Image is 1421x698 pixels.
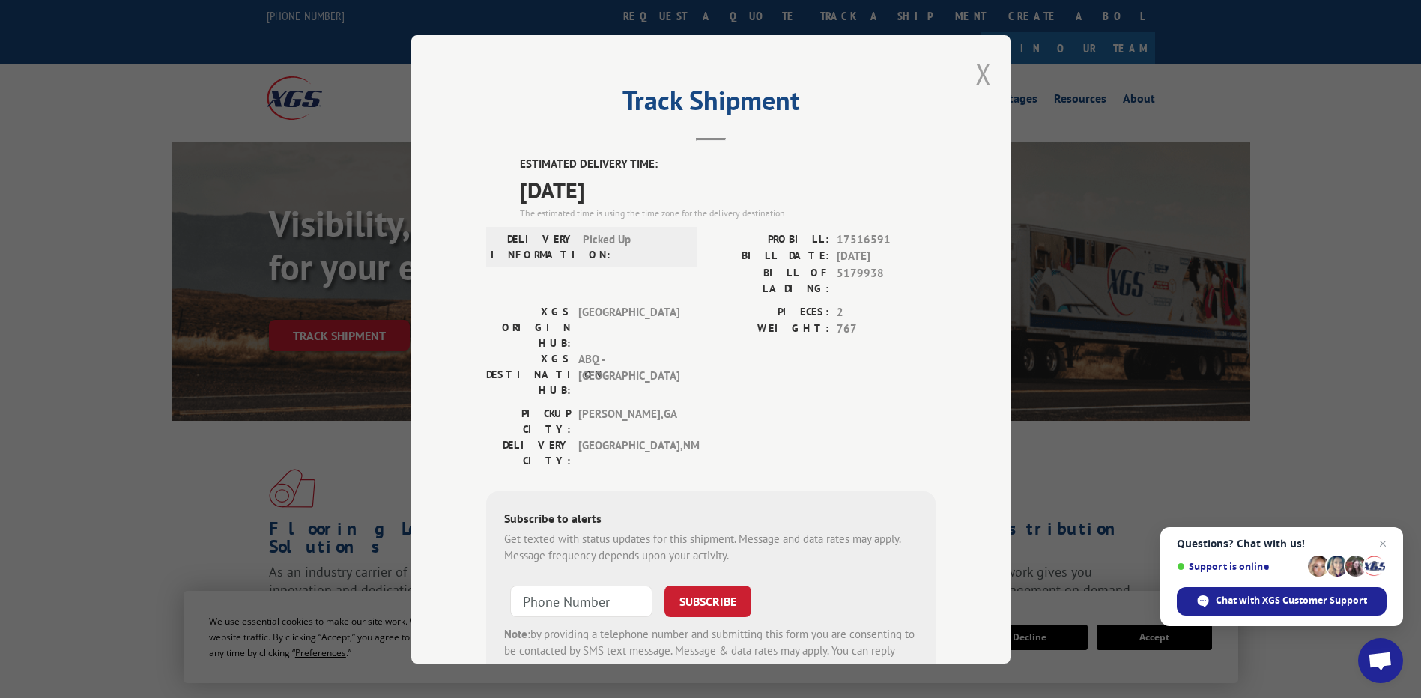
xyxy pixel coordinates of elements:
input: Phone Number [510,585,652,616]
span: Chat with XGS Customer Support [1177,587,1387,616]
span: 17516591 [837,231,936,248]
span: Support is online [1177,561,1303,572]
span: [PERSON_NAME] , GA [578,405,679,437]
label: DELIVERY INFORMATION: [491,231,575,262]
a: Open chat [1358,638,1403,683]
div: The estimated time is using the time zone for the delivery destination. [520,206,936,219]
button: Close modal [975,54,992,94]
span: Chat with XGS Customer Support [1216,594,1367,607]
span: [GEOGRAPHIC_DATA] , NM [578,437,679,468]
span: 2 [837,303,936,321]
strong: Note: [504,626,530,640]
button: SUBSCRIBE [664,585,751,616]
div: Subscribe to alerts [504,509,918,530]
span: [DATE] [520,172,936,206]
div: Get texted with status updates for this shipment. Message and data rates may apply. Message frequ... [504,530,918,564]
span: Questions? Chat with us! [1177,538,1387,550]
span: ABQ - [GEOGRAPHIC_DATA] [578,350,679,398]
span: [GEOGRAPHIC_DATA] [578,303,679,350]
label: XGS ORIGIN HUB: [486,303,571,350]
label: BILL OF LADING: [711,264,829,296]
span: Picked Up [583,231,684,262]
span: [DATE] [837,248,936,265]
label: PICKUP CITY: [486,405,571,437]
label: ESTIMATED DELIVERY TIME: [520,156,936,173]
label: BILL DATE: [711,248,829,265]
label: PROBILL: [711,231,829,248]
div: by providing a telephone number and submitting this form you are consenting to be contacted by SM... [504,625,918,676]
label: PIECES: [711,303,829,321]
label: WEIGHT: [711,321,829,338]
span: 5179938 [837,264,936,296]
label: XGS DESTINATION HUB: [486,350,571,398]
h2: Track Shipment [486,90,936,118]
label: DELIVERY CITY: [486,437,571,468]
span: 767 [837,321,936,338]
